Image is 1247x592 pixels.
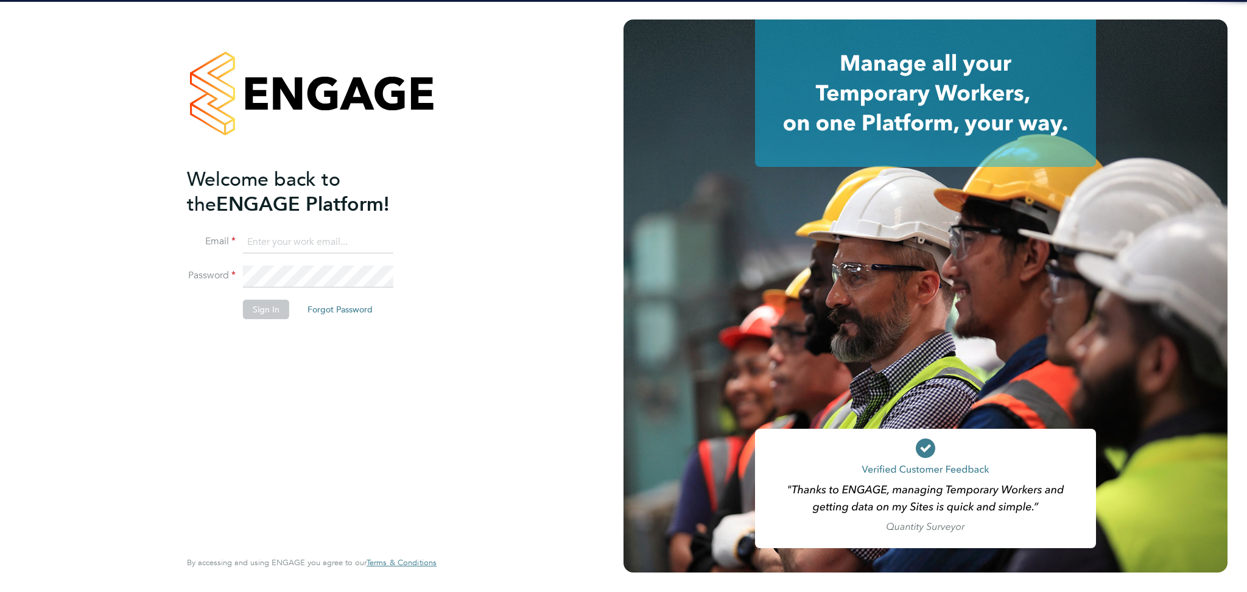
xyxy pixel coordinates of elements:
[187,167,424,217] h2: ENGAGE Platform!
[187,167,340,216] span: Welcome back to the
[367,558,437,568] a: Terms & Conditions
[243,231,393,253] input: Enter your work email...
[243,300,289,319] button: Sign In
[298,300,382,319] button: Forgot Password
[187,557,437,568] span: By accessing and using ENGAGE you agree to our
[187,269,236,282] label: Password
[367,557,437,568] span: Terms & Conditions
[187,235,236,248] label: Email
